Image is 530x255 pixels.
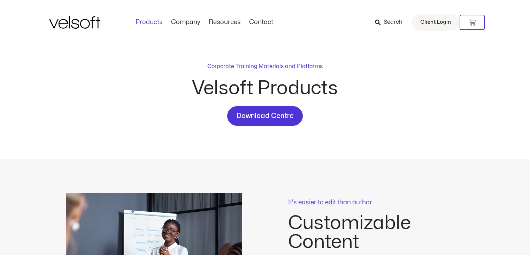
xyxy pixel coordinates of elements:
[245,19,277,26] a: ContactMenu Toggle
[420,18,451,27] span: Client Login
[375,16,407,28] a: Search
[288,214,464,252] h2: Customizable Content
[131,19,277,26] nav: Menu
[167,19,205,26] a: CompanyMenu Toggle
[236,110,294,122] span: Download Centre
[207,62,323,71] p: Corporate Training Materials and Platforms
[140,79,391,98] h2: Velsoft Products
[384,18,402,27] span: Search
[131,19,167,26] a: ProductsMenu Toggle
[49,16,100,29] img: Velsoft Training Materials
[288,199,464,206] p: It's easier to edit than author
[227,106,303,126] a: Download Centre
[205,19,245,26] a: ResourcesMenu Toggle
[412,14,460,31] a: Client Login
